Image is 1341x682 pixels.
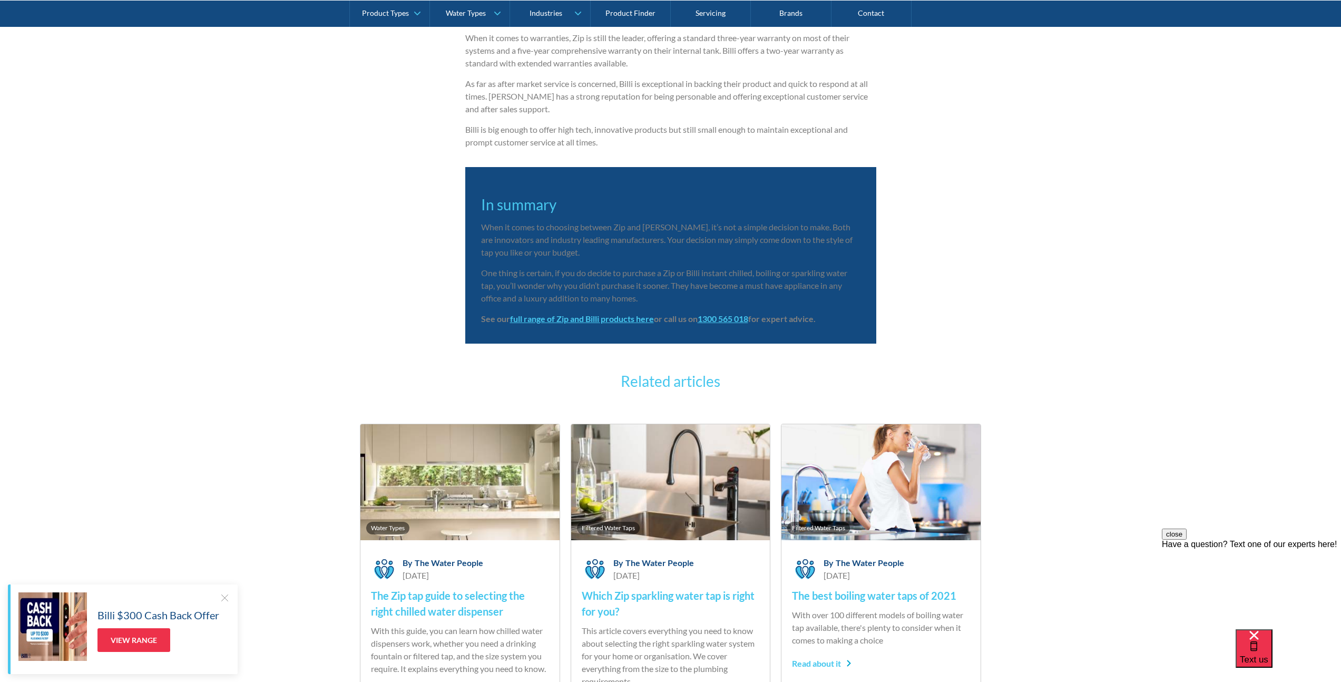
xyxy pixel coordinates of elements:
[518,370,824,392] h3: Related articles
[530,8,562,17] div: Industries
[792,609,970,647] p: With over 100 different models of boiling water tap available, there's plenty to consider when it...
[371,588,549,619] h4: The Zip tap guide to selecting the right chilled water dispenser
[446,8,486,17] div: Water Types
[403,569,483,582] div: [DATE]
[371,625,549,675] p: With this guide, you can learn how chilled water dispensers work, whether you need a drinking fou...
[1162,529,1341,642] iframe: podium webchat widget prompt
[360,424,560,540] img: The Zip tap guide to selecting the right chilled water dispenser
[481,267,860,305] p: One thing is certain, if you do decide to purchase a Zip or Billi instant chilled, boiling or spa...
[698,314,748,324] a: 1300 565 018
[481,193,860,216] h3: In summary
[781,424,981,540] img: The best boiling water taps of 2021
[613,569,694,582] div: [DATE]
[97,607,219,623] h5: Billi $300 Cash Back Offer
[613,558,623,568] div: By
[465,32,876,70] p: When it comes to warranties, Zip is still the leader, offering a standard three-year warranty on ...
[510,314,654,324] a: full range of Zip and Billi products here
[415,558,483,568] div: The Water People
[403,558,413,568] div: By
[792,524,845,532] div: Filtered Water Taps
[824,558,834,568] div: By
[18,592,87,661] img: Billi $300 Cash Back Offer
[625,558,694,568] div: The Water People
[1236,629,1341,682] iframe: podium webchat widget bubble
[824,569,904,582] div: [DATE]
[371,524,405,532] div: Water Types
[465,77,876,115] p: As far as after market service is concerned, Billi is exceptional in backing their product and qu...
[481,221,860,259] p: When it comes to choosing between Zip and [PERSON_NAME], it’s not a simple decision to make. Both...
[582,524,635,532] div: Filtered Water Taps
[571,424,770,540] img: Which Zip sparkling water tap is right for you?
[792,588,970,603] h4: The best boiling water taps of 2021
[362,8,409,17] div: Product Types
[481,314,510,324] strong: See our
[465,123,876,149] p: Billi is big enough to offer high tech, innovative products but still small enough to maintain ex...
[654,314,816,324] strong: or call us on for expert advice.
[97,628,170,652] a: View Range
[836,558,904,568] div: The Water People
[792,657,851,670] div: Read about it
[582,588,760,619] h4: Which Zip sparkling water tap is right for you?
